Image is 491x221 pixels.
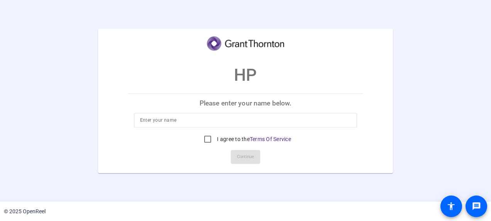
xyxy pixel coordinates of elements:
mat-icon: accessibility [447,202,456,211]
label: I agree to the [215,135,291,143]
p: Please enter your name below. [128,94,364,112]
input: Enter your name [140,116,351,125]
div: © 2025 OpenReel [4,207,46,216]
img: company-logo [207,36,284,51]
mat-icon: message [472,202,481,211]
a: Terms Of Service [250,136,291,142]
p: HP [234,62,257,88]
